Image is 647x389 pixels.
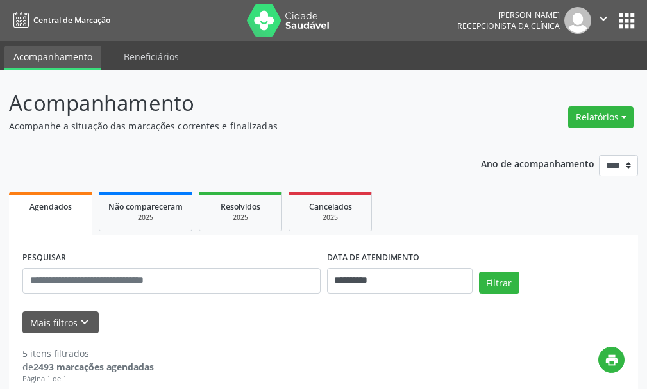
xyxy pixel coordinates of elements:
[22,248,66,268] label: PESQUISAR
[298,213,362,222] div: 2025
[29,201,72,212] span: Agendados
[221,201,260,212] span: Resolvidos
[598,347,625,373] button: print
[457,21,560,31] span: Recepcionista da clínica
[591,7,616,34] button: 
[479,272,519,294] button: Filtrar
[616,10,638,32] button: apps
[108,213,183,222] div: 2025
[22,347,154,360] div: 5 itens filtrados
[78,315,92,329] i: keyboard_arrow_down
[22,311,99,334] button: Mais filtroskeyboard_arrow_down
[564,7,591,34] img: img
[22,374,154,385] div: Página 1 de 1
[4,46,101,70] a: Acompanhamento
[9,87,450,119] p: Acompanhamento
[596,12,610,26] i: 
[33,15,110,26] span: Central de Marcação
[22,360,154,374] div: de
[605,353,619,367] i: print
[9,10,110,31] a: Central de Marcação
[33,361,154,373] strong: 2493 marcações agendadas
[9,119,450,133] p: Acompanhe a situação das marcações correntes e finalizadas
[309,201,352,212] span: Cancelados
[568,106,634,128] button: Relatórios
[208,213,273,222] div: 2025
[481,155,594,171] p: Ano de acompanhamento
[108,201,183,212] span: Não compareceram
[457,10,560,21] div: [PERSON_NAME]
[327,248,419,268] label: DATA DE ATENDIMENTO
[115,46,188,68] a: Beneficiários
